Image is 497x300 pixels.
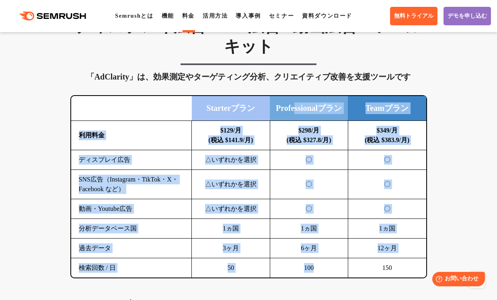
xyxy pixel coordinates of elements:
b: $129/月 (税込 $141.9/月) [208,127,253,143]
a: デモを申し込む [444,7,491,25]
td: Teamプラン [348,96,426,121]
td: 1ヵ国 [348,219,426,239]
a: 活用方法 [203,13,228,19]
td: 〇 [270,170,348,199]
span: デモを申し込む [448,12,487,20]
td: 〇 [270,150,348,170]
td: 分析データベース国 [71,219,192,239]
td: Starterプラン [192,96,270,121]
td: 〇 [348,150,426,170]
td: 100 [270,258,348,278]
a: 機能 [162,13,174,19]
h3: ディスプレイ広告 / SNS広告 / 動画広告 ツールキット [70,16,427,57]
td: 〇 [348,199,426,219]
td: 1ヵ国 [270,219,348,239]
td: 〇 [348,170,426,199]
td: 150 [348,258,426,278]
td: 50 [192,258,270,278]
td: △いずれかを選択 [192,170,270,199]
td: 12ヶ月 [348,239,426,258]
td: ディスプレイ広告 [71,150,192,170]
td: 6ヶ月 [270,239,348,258]
td: △いずれかを選択 [192,150,270,170]
td: Professionalプラン [270,96,348,121]
b: $298/月 (税込 $327.8/月) [287,127,331,143]
span: 無料トライアル [394,12,433,20]
td: 〇 [270,199,348,219]
td: 検索回数 / 日 [71,258,192,278]
a: 資料ダウンロード [302,13,352,19]
a: 無料トライアル [390,7,437,25]
a: 導入事例 [236,13,261,19]
b: $349/月 (税込 $383.9/月) [365,127,409,143]
td: 過去データ [71,239,192,258]
td: SNS広告（Instagram・TikTok・X・Facebook など） [71,170,192,199]
td: 1ヵ国 [192,219,270,239]
div: 「AdClarity」は、効果測定やターゲティング分析、クリエイティブ改善を支援ツールです [70,70,427,83]
a: 料金 [182,13,195,19]
td: △いずれかを選択 [192,199,270,219]
b: 利用料金 [79,132,105,139]
a: Semrushとは [115,13,153,19]
iframe: Help widget launcher [425,269,488,291]
td: 3ヶ月 [192,239,270,258]
a: セミナー [269,13,294,19]
td: 動画・Youtube広告 [71,199,192,219]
